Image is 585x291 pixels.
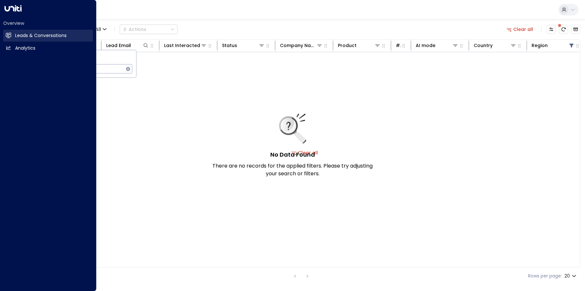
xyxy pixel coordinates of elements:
div: AI mode [416,42,459,49]
div: Region [532,42,548,49]
button: Clear all [504,25,536,34]
div: AI mode [416,42,435,49]
div: Last Interacted [164,42,207,49]
div: Country [474,42,516,49]
label: Rows per page: [528,273,562,279]
nav: pagination navigation [291,272,311,280]
div: Actions [123,26,146,32]
div: Product [338,42,357,49]
div: Lead Email [106,42,149,49]
div: Status [222,42,237,49]
span: All [95,27,101,32]
div: # of people [396,42,407,49]
div: Status [222,42,265,49]
div: Last Interacted [164,42,200,49]
div: Region [532,42,575,49]
p: There are no records for the applied filters. Please try adjusting your search or filters. [212,162,373,178]
div: 20 [564,271,578,281]
div: Company Name [280,42,323,49]
button: Actions [120,24,178,34]
div: Lead Email [106,42,131,49]
a: Analytics [3,42,93,54]
span: There are new threads available. Refresh the grid to view the latest updates. [559,25,568,34]
button: Customize [547,25,556,34]
button: Archived Leads [571,25,580,34]
div: Company Name [280,42,316,49]
h2: Leads & Conversations [15,32,67,39]
h5: No Data Found [270,150,315,159]
h2: Analytics [15,45,35,52]
a: Leads & Conversations [3,30,93,42]
div: # of people [396,42,401,49]
h2: Overview [3,20,93,26]
div: Country [474,42,493,49]
div: Button group with a nested menu [120,24,178,34]
div: Product [338,42,381,49]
